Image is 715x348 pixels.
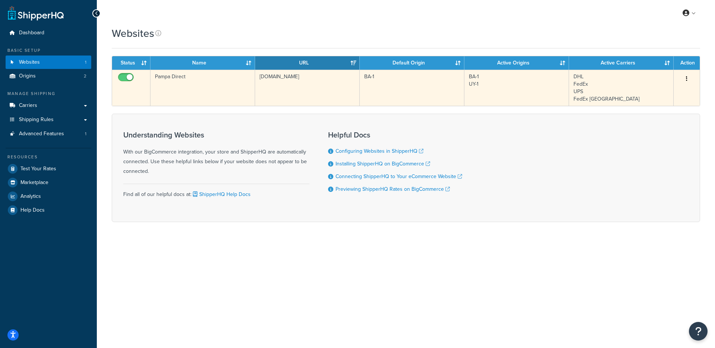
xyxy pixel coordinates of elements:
a: Advanced Features 1 [6,127,91,141]
a: Connecting ShipperHQ to Your eCommerce Website [336,173,462,180]
span: Test Your Rates [20,166,56,172]
span: Advanced Features [19,131,64,137]
a: ShipperHQ Home [8,6,64,20]
th: Name: activate to sort column ascending [150,56,255,70]
th: Active Origins: activate to sort column ascending [464,56,569,70]
span: Shipping Rules [19,117,54,123]
a: Origins 2 [6,69,91,83]
td: DHL FedEx UPS FedEx [GEOGRAPHIC_DATA] [569,70,674,106]
div: Basic Setup [6,47,91,54]
th: Status: activate to sort column ascending [112,56,150,70]
span: Carriers [19,102,37,109]
span: 2 [84,73,86,79]
li: Websites [6,56,91,69]
a: Help Docs [6,203,91,217]
a: Dashboard [6,26,91,40]
div: Manage Shipping [6,91,91,97]
th: Action [674,56,700,70]
th: Active Carriers: activate to sort column ascending [569,56,674,70]
th: URL: activate to sort column ascending [255,56,360,70]
button: Open Resource Center [689,322,708,341]
td: [DOMAIN_NAME] [255,70,360,106]
a: Marketplace [6,176,91,189]
h3: Understanding Websites [123,131,309,139]
span: 1 [85,131,86,137]
div: Find all of our helpful docs at: [123,184,309,199]
span: Analytics [20,193,41,200]
a: Analytics [6,190,91,203]
td: BA-1 [360,70,464,106]
span: Websites [19,59,40,66]
a: Shipping Rules [6,113,91,127]
span: Origins [19,73,36,79]
span: 1 [85,59,86,66]
div: With our BigCommerce integration, your store and ShipperHQ are automatically connected. Use these... [123,131,309,176]
h3: Helpful Docs [328,131,462,139]
a: Installing ShipperHQ on BigCommerce [336,160,430,168]
th: Default Origin: activate to sort column ascending [360,56,464,70]
h1: Websites [112,26,154,41]
li: Advanced Features [6,127,91,141]
a: Configuring Websites in ShipperHQ [336,147,423,155]
a: ShipperHQ Help Docs [191,190,251,198]
a: Carriers [6,99,91,113]
a: Test Your Rates [6,162,91,175]
a: Previewing ShipperHQ Rates on BigCommerce [336,185,450,193]
td: Pampa Direct [150,70,255,106]
span: Dashboard [19,30,44,36]
span: Marketplace [20,180,48,186]
span: Help Docs [20,207,45,213]
li: Origins [6,69,91,83]
div: Resources [6,154,91,160]
a: Websites 1 [6,56,91,69]
td: BA-1 UY-1 [464,70,569,106]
